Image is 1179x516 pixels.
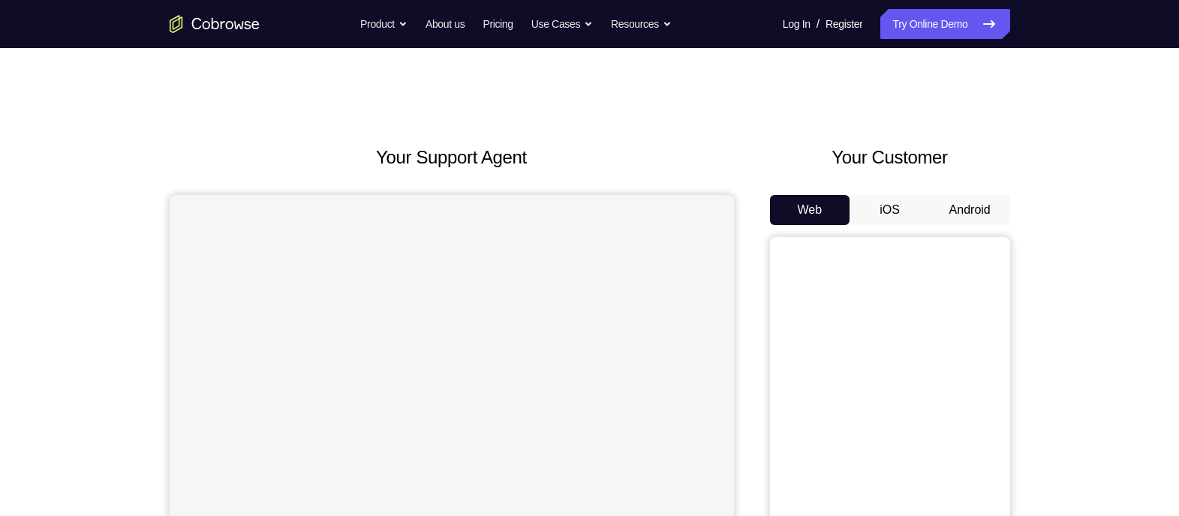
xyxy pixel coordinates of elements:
[483,9,513,39] a: Pricing
[360,9,408,39] button: Product
[770,195,850,225] button: Web
[170,144,734,171] h2: Your Support Agent
[170,15,260,33] a: Go to the home page
[930,195,1010,225] button: Android
[611,9,672,39] button: Resources
[826,9,862,39] a: Register
[426,9,465,39] a: About us
[850,195,930,225] button: iOS
[531,9,593,39] button: Use Cases
[770,144,1010,171] h2: Your Customer
[817,15,820,33] span: /
[880,9,1009,39] a: Try Online Demo
[783,9,811,39] a: Log In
